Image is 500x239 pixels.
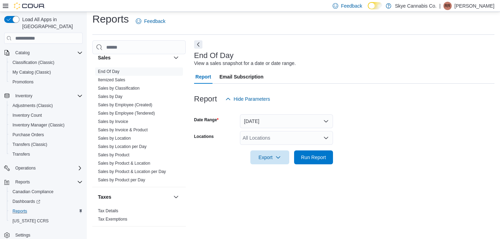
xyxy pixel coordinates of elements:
span: Transfers (Classic) [10,140,83,149]
span: Sales by Employee (Tendered) [98,110,155,116]
button: Transfers (Classic) [7,140,85,149]
span: Canadian Compliance [12,189,53,195]
button: Reports [7,206,85,216]
a: [US_STATE] CCRS [10,217,51,225]
span: Reports [12,208,27,214]
a: Tax Details [98,208,118,213]
span: Purchase Orders [10,131,83,139]
h3: End Of Day [194,51,234,60]
span: Feedback [341,2,362,9]
button: Reports [1,177,85,187]
label: Locations [194,134,214,139]
a: End Of Day [98,69,119,74]
span: Sales by Product per Day [98,177,145,183]
span: Hide Parameters [234,96,270,102]
span: Adjustments (Classic) [12,103,53,108]
a: Sales by Product & Location per Day [98,169,166,174]
span: Inventory [15,93,32,99]
button: Inventory Manager (Classic) [7,120,85,130]
span: Export [255,150,285,164]
button: Inventory [12,92,35,100]
a: Reports [10,207,30,215]
a: My Catalog (Classic) [10,68,54,76]
span: Inventory [12,92,83,100]
span: Purchase Orders [12,132,44,138]
span: [US_STATE] CCRS [12,218,49,224]
span: Email Subscription [219,70,264,84]
button: Purchase Orders [7,130,85,140]
a: Sales by Employee (Tendered) [98,111,155,116]
span: RR [444,2,450,10]
button: Canadian Compliance [7,187,85,197]
span: Adjustments (Classic) [10,101,83,110]
button: Run Report [294,150,333,164]
button: [US_STATE] CCRS [7,216,85,226]
label: Date Range [194,117,219,123]
button: Taxes [98,193,170,200]
a: Sales by Invoice & Product [98,127,148,132]
div: Sales [92,67,186,187]
div: View a sales snapshot for a date or date range. [194,60,296,67]
span: Sales by Employee (Created) [98,102,152,108]
span: Tax Details [98,208,118,214]
a: Classification (Classic) [10,58,57,67]
span: Reports [12,178,83,186]
span: Inventory Manager (Classic) [10,121,83,129]
span: Load All Apps in [GEOGRAPHIC_DATA] [19,16,83,30]
span: Tax Exemptions [98,216,127,222]
div: Taxes [92,207,186,226]
p: | [439,2,441,10]
button: Hide Parameters [223,92,273,106]
a: Sales by Location per Day [98,144,147,149]
span: Classification (Classic) [10,58,83,67]
span: Feedback [144,18,165,25]
a: Itemized Sales [98,77,125,82]
span: Inventory Manager (Classic) [12,122,65,128]
a: Canadian Compliance [10,188,56,196]
span: Catalog [12,49,83,57]
div: Rav Raey [443,2,452,10]
a: Dashboards [7,197,85,206]
span: Itemized Sales [98,77,125,83]
span: Classification (Classic) [12,60,55,65]
span: Promotions [12,79,34,85]
button: Sales [98,54,170,61]
a: Sales by Product [98,153,130,157]
span: Transfers [10,150,83,158]
span: Sales by Invoice & Product [98,127,148,133]
a: Transfers (Classic) [10,140,50,149]
button: Adjustments (Classic) [7,101,85,110]
span: Catalog [15,50,30,56]
span: Dashboards [12,199,40,204]
a: Feedback [133,14,168,28]
a: Sales by Invoice [98,119,128,124]
a: Sales by Product & Location [98,161,150,166]
span: Inventory Count [10,111,83,119]
span: Sales by Location [98,135,131,141]
h3: Taxes [98,193,111,200]
a: Dashboards [10,197,43,206]
span: Dashboards [10,197,83,206]
a: Inventory Manager (Classic) [10,121,67,129]
button: Transfers [7,149,85,159]
span: Reports [15,179,30,185]
span: Transfers [12,151,30,157]
span: Promotions [10,78,83,86]
h3: Sales [98,54,111,61]
span: Inventory Count [12,113,42,118]
a: Inventory Count [10,111,45,119]
span: Washington CCRS [10,217,83,225]
button: Catalog [1,48,85,58]
button: Reports [12,178,33,186]
span: Canadian Compliance [10,188,83,196]
span: Sales by Product [98,152,130,158]
button: Operations [1,163,85,173]
a: Purchase Orders [10,131,47,139]
button: Catalog [12,49,32,57]
span: Operations [15,165,36,171]
button: Classification (Classic) [7,58,85,67]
